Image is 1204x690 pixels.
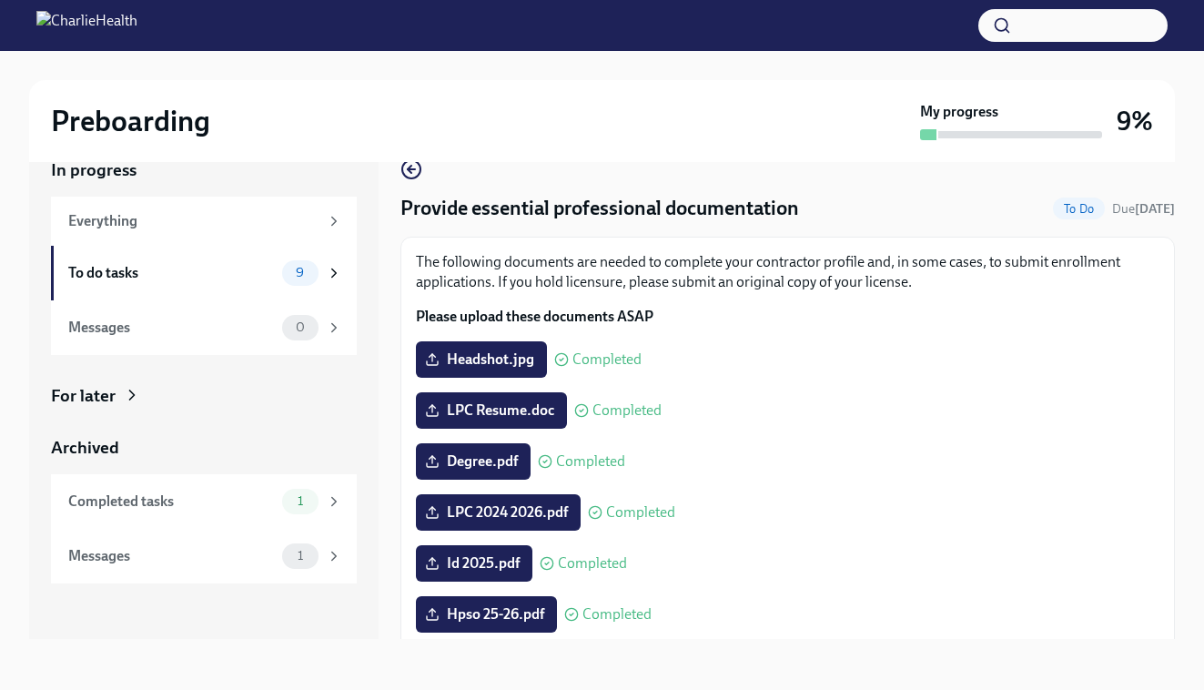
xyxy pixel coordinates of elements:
[285,320,316,334] span: 0
[582,607,652,622] span: Completed
[285,266,315,279] span: 9
[68,318,275,338] div: Messages
[1112,201,1175,217] span: Due
[1117,105,1153,137] h3: 9%
[51,158,357,182] a: In progress
[558,556,627,571] span: Completed
[68,211,319,231] div: Everything
[51,300,357,355] a: Messages0
[429,350,534,369] span: Headshot.jpg
[287,549,314,563] span: 1
[429,401,554,420] span: LPC Resume.doc
[606,505,675,520] span: Completed
[416,545,532,582] label: Id 2025.pdf
[68,546,275,566] div: Messages
[68,492,275,512] div: Completed tasks
[51,529,357,583] a: Messages1
[429,452,518,471] span: Degree.pdf
[572,352,642,367] span: Completed
[429,503,568,522] span: LPC 2024 2026.pdf
[1112,200,1175,218] span: September 25th, 2025 08:00
[68,263,275,283] div: To do tasks
[36,11,137,40] img: CharlieHealth
[429,554,520,573] span: Id 2025.pdf
[51,474,357,529] a: Completed tasks1
[51,197,357,246] a: Everything
[416,443,531,480] label: Degree.pdf
[287,494,314,508] span: 1
[416,308,653,325] strong: Please upload these documents ASAP
[429,605,544,624] span: Hpso 25-26.pdf
[51,384,116,408] div: For later
[416,596,557,633] label: Hpso 25-26.pdf
[51,246,357,300] a: To do tasks9
[1135,201,1175,217] strong: [DATE]
[400,195,799,222] h4: Provide essential professional documentation
[920,102,998,122] strong: My progress
[416,341,547,378] label: Headshot.jpg
[51,384,357,408] a: For later
[416,392,567,429] label: LPC Resume.doc
[556,454,625,469] span: Completed
[416,252,1159,292] p: The following documents are needed to complete your contractor profile and, in some cases, to sub...
[51,436,357,460] a: Archived
[592,403,662,418] span: Completed
[416,494,581,531] label: LPC 2024 2026.pdf
[51,103,210,139] h2: Preboarding
[1053,202,1105,216] span: To Do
